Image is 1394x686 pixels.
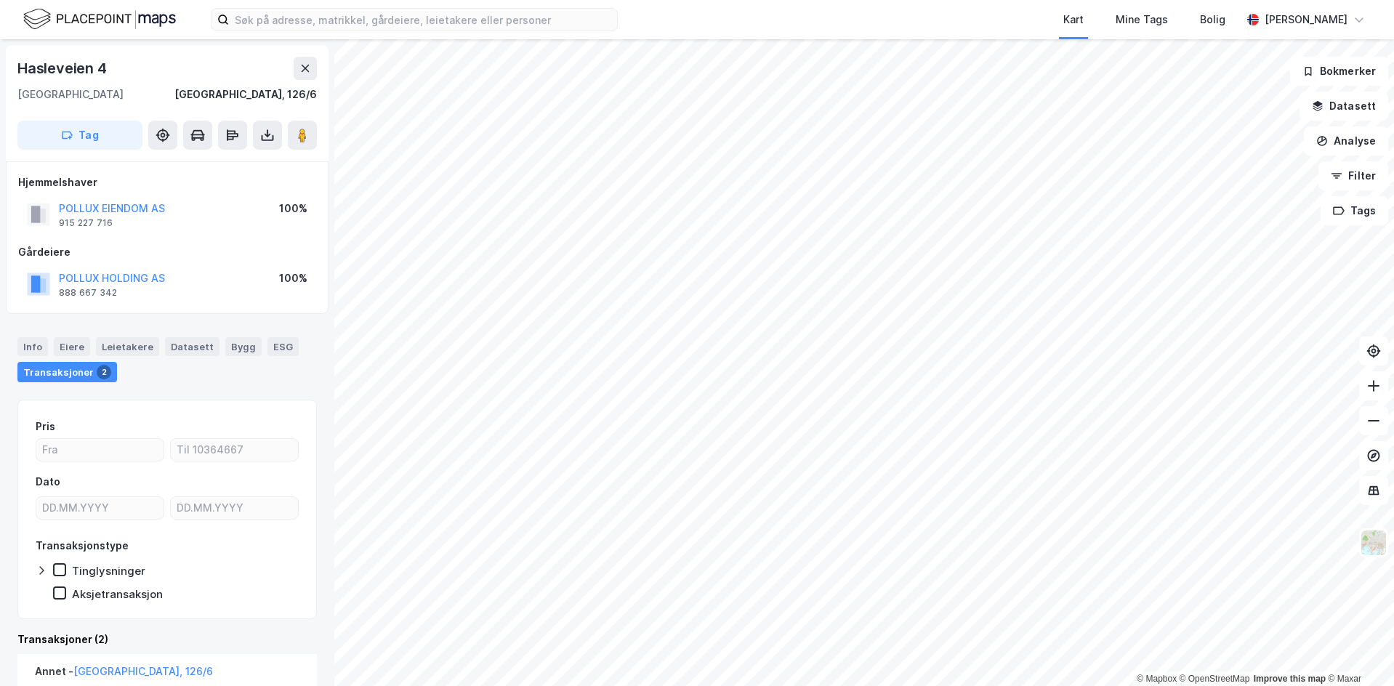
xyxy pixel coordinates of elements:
[72,587,163,601] div: Aksjetransaksjon
[35,663,213,686] div: Annet -
[1318,161,1388,190] button: Filter
[59,217,113,229] div: 915 227 716
[1116,11,1168,28] div: Mine Tags
[279,270,307,287] div: 100%
[17,631,317,648] div: Transaksjoner (2)
[1304,126,1388,156] button: Analyse
[36,537,129,554] div: Transaksjonstype
[1265,11,1347,28] div: [PERSON_NAME]
[18,174,316,191] div: Hjemmelshaver
[1137,674,1177,684] a: Mapbox
[1290,57,1388,86] button: Bokmerker
[279,200,307,217] div: 100%
[1200,11,1225,28] div: Bolig
[23,7,176,32] img: logo.f888ab2527a4732fd821a326f86c7f29.svg
[1321,196,1388,225] button: Tags
[171,497,298,519] input: DD.MM.YYYY
[36,497,164,519] input: DD.MM.YYYY
[73,665,213,677] a: [GEOGRAPHIC_DATA], 126/6
[1321,616,1394,686] iframe: Chat Widget
[54,337,90,356] div: Eiere
[1360,529,1387,557] img: Z
[18,243,316,261] div: Gårdeiere
[171,439,298,461] input: Til 10364667
[72,564,145,578] div: Tinglysninger
[1063,11,1084,28] div: Kart
[1254,674,1326,684] a: Improve this map
[17,121,142,150] button: Tag
[96,337,159,356] div: Leietakere
[36,418,55,435] div: Pris
[229,9,617,31] input: Søk på adresse, matrikkel, gårdeiere, leietakere eller personer
[97,365,111,379] div: 2
[267,337,299,356] div: ESG
[17,362,117,382] div: Transaksjoner
[17,86,124,103] div: [GEOGRAPHIC_DATA]
[165,337,219,356] div: Datasett
[1180,674,1250,684] a: OpenStreetMap
[36,473,60,491] div: Dato
[174,86,317,103] div: [GEOGRAPHIC_DATA], 126/6
[225,337,262,356] div: Bygg
[59,287,117,299] div: 888 667 342
[17,337,48,356] div: Info
[36,439,164,461] input: Fra
[1300,92,1388,121] button: Datasett
[17,57,110,80] div: Hasleveien 4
